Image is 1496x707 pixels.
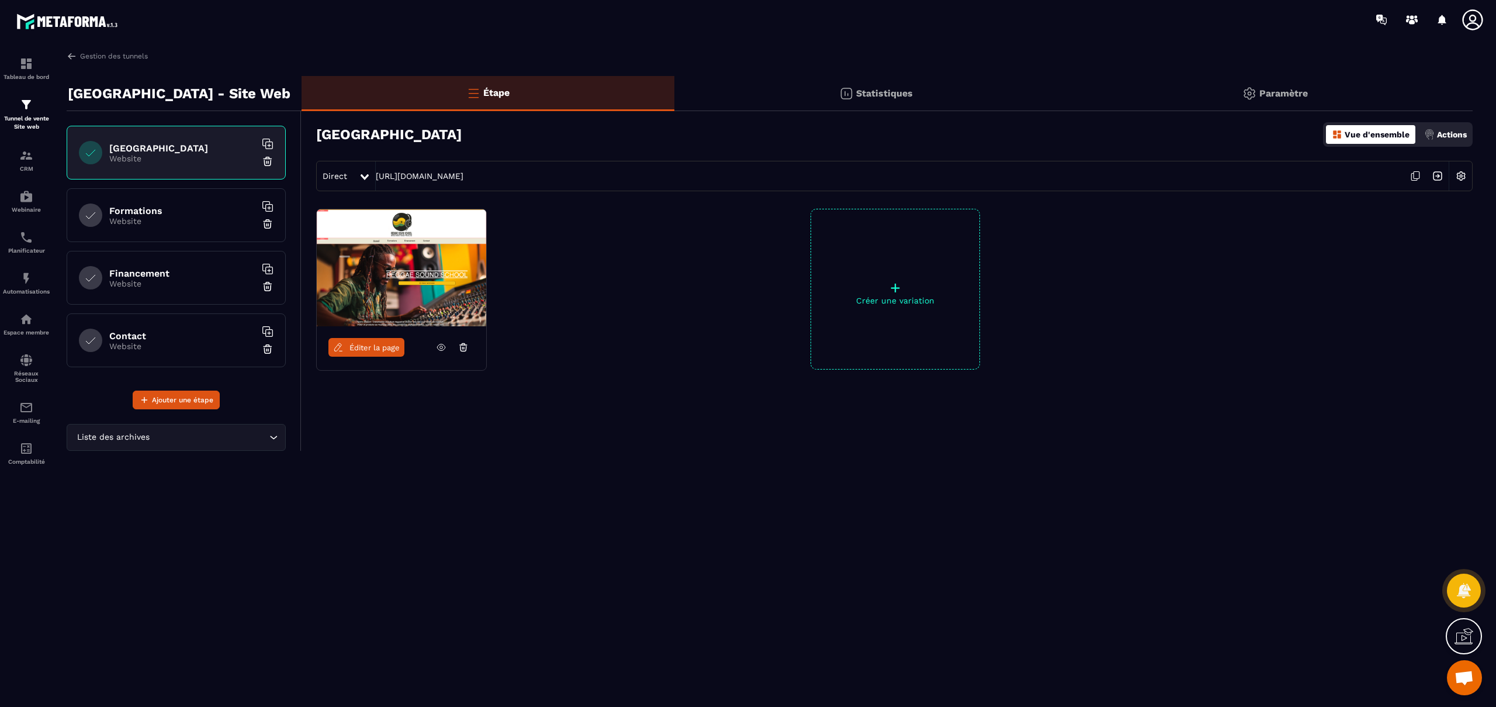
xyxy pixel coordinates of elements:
p: Tableau de bord [3,74,50,80]
img: trash [262,281,273,292]
img: email [19,401,33,415]
h6: Contact [109,330,255,342]
p: Website [109,154,255,163]
p: Website [109,216,255,226]
a: emailemailE-mailing [3,392,50,433]
a: automationsautomationsWebinaire [3,181,50,222]
p: Webinaire [3,206,50,213]
a: formationformationTunnel de vente Site web [3,89,50,140]
p: Statistiques [856,88,913,99]
img: arrow [67,51,77,61]
a: Éditer la page [328,338,404,357]
img: arrow-next.bcc2205e.svg [1426,165,1449,187]
p: Créer une variation [811,296,979,305]
img: automations [19,189,33,204]
p: Automatisations [3,288,50,295]
img: bars-o.4a397970.svg [466,86,480,100]
img: dashboard-orange.40269519.svg [1332,129,1342,140]
img: automations [19,312,33,326]
div: Ouvrir le chat [1447,660,1482,695]
img: setting-gr.5f69749f.svg [1242,87,1256,101]
img: social-network [19,353,33,367]
p: Planificateur [3,247,50,254]
img: setting-w.858f3a88.svg [1450,165,1472,187]
img: stats.20deebd0.svg [839,87,853,101]
a: social-networksocial-networkRéseaux Sociaux [3,344,50,392]
img: trash [262,218,273,230]
span: Ajouter une étape [152,394,213,406]
a: [URL][DOMAIN_NAME] [376,171,463,181]
input: Search for option [152,431,266,444]
a: schedulerschedulerPlanificateur [3,222,50,263]
p: Comptabilité [3,458,50,465]
p: Étape [483,87,510,98]
a: automationsautomationsEspace membre [3,304,50,344]
h6: [GEOGRAPHIC_DATA] [109,143,255,154]
img: formation [19,98,33,112]
p: Actions [1437,130,1467,139]
a: automationsautomationsAutomatisations [3,263,50,304]
p: CRM [3,165,50,172]
div: Search for option [67,424,286,451]
p: Réseaux Sociaux [3,370,50,383]
a: formationformationCRM [3,140,50,181]
h6: Formations [109,205,255,216]
span: Éditer la page [349,343,400,352]
img: formation [19,149,33,163]
img: trash [262,343,273,355]
h6: Financement [109,268,255,279]
a: Gestion des tunnels [67,51,148,61]
p: [GEOGRAPHIC_DATA] - Site Web [68,82,290,105]
p: Paramètre [1259,88,1308,99]
p: Website [109,279,255,288]
button: Ajouter une étape [133,391,220,409]
p: Espace membre [3,329,50,336]
p: Tunnel de vente Site web [3,115,50,131]
p: E-mailing [3,418,50,424]
span: Direct [323,171,347,181]
p: Website [109,342,255,351]
span: Liste des archives [74,431,152,444]
a: accountantaccountantComptabilité [3,433,50,474]
img: actions.d6e523a2.png [1424,129,1435,140]
img: trash [262,156,273,167]
img: formation [19,57,33,71]
img: image [317,209,486,326]
img: logo [16,11,122,32]
p: Vue d'ensemble [1345,130,1410,139]
p: + [811,280,979,296]
h3: [GEOGRAPHIC_DATA] [316,126,462,143]
img: scheduler [19,230,33,244]
img: automations [19,271,33,285]
a: formationformationTableau de bord [3,48,50,89]
img: accountant [19,442,33,456]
